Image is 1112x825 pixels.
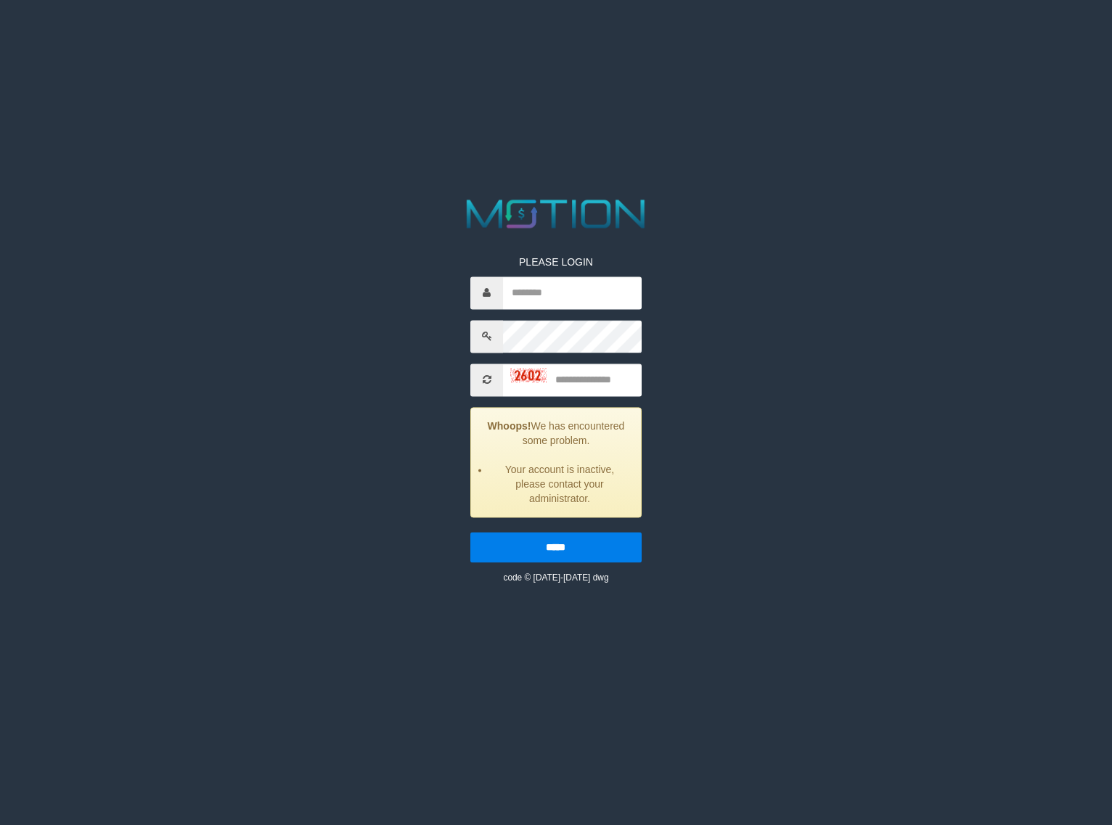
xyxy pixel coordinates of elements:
[489,462,629,506] li: Your account is inactive, please contact your administrator.
[510,369,547,383] img: captcha
[470,407,641,517] div: We has encountered some problem.
[470,255,641,269] p: PLEASE LOGIN
[503,572,608,583] small: code © [DATE]-[DATE] dwg
[488,420,531,432] strong: Whoops!
[459,194,653,233] img: MOTION_logo.png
